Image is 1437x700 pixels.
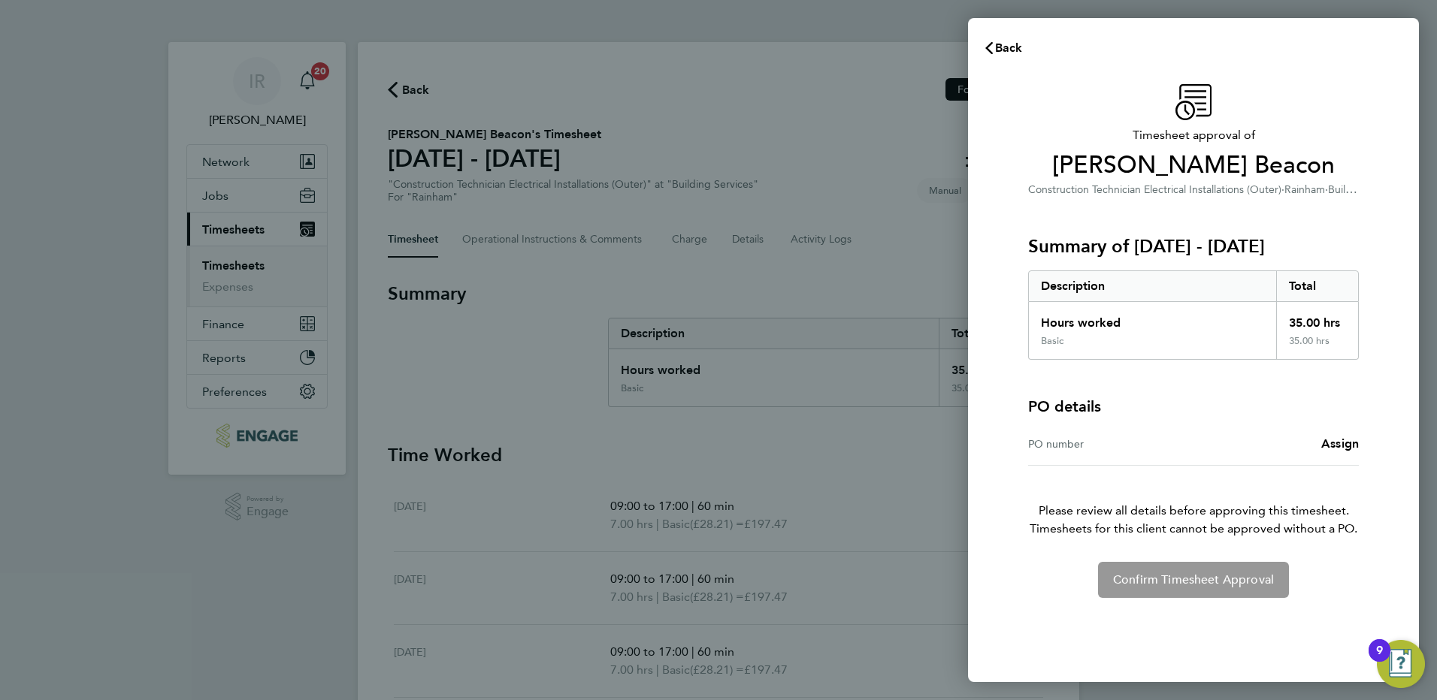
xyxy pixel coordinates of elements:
[1377,640,1425,688] button: Open Resource Center, 9 new notifications
[1281,183,1284,196] span: ·
[995,41,1023,55] span: Back
[1284,183,1325,196] span: Rainham
[1028,396,1101,417] h4: PO details
[1010,466,1377,538] p: Please review all details before approving this timesheet.
[1028,270,1359,360] div: Summary of 04 - 10 Aug 2025
[1041,335,1063,347] div: Basic
[1028,435,1193,453] div: PO number
[1328,182,1409,196] span: Building Services
[1029,271,1276,301] div: Description
[1376,650,1383,670] div: 9
[1010,520,1377,538] span: Timesheets for this client cannot be approved without a PO.
[1276,271,1359,301] div: Total
[1029,302,1276,335] div: Hours worked
[1028,234,1359,258] h3: Summary of [DATE] - [DATE]
[968,33,1038,63] button: Back
[1276,302,1359,335] div: 35.00 hrs
[1276,335,1359,359] div: 35.00 hrs
[1028,150,1359,180] span: [PERSON_NAME] Beacon
[1321,436,1359,451] span: Assign
[1321,435,1359,453] a: Assign
[1028,183,1281,196] span: Construction Technician Electrical Installations (Outer)
[1028,126,1359,144] span: Timesheet approval of
[1325,183,1328,196] span: ·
